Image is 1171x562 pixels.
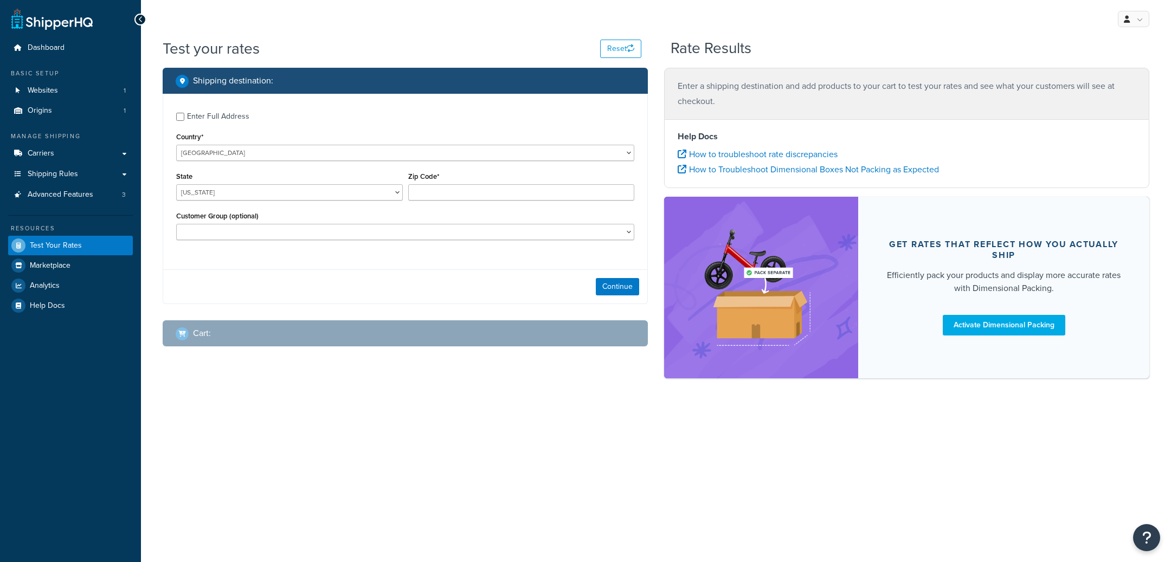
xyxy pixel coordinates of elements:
label: Country* [176,133,203,141]
a: Marketplace [8,256,133,275]
span: Analytics [30,281,60,290]
a: Test Your Rates [8,236,133,255]
a: Carriers [8,144,133,164]
span: Help Docs [30,301,65,311]
a: Dashboard [8,38,133,58]
a: Activate Dimensional Packing [943,315,1065,335]
label: State [176,172,192,180]
div: Enter Full Address [187,109,249,124]
span: Marketplace [30,261,70,270]
img: feature-image-dim-d40ad3071a2b3c8e08177464837368e35600d3c5e73b18a22c1e4bb210dc32ac.png [693,213,829,361]
input: Enter Full Address [176,113,184,121]
a: How to troubleshoot rate discrepancies [678,148,838,160]
button: Open Resource Center [1133,524,1160,551]
button: Reset [600,40,641,58]
label: Customer Group (optional) [176,212,259,220]
span: Carriers [28,149,54,158]
span: 1 [124,106,126,115]
a: Websites1 [8,81,133,101]
a: Analytics [8,276,133,295]
div: Manage Shipping [8,132,133,141]
button: Continue [596,278,639,295]
div: Efficiently pack your products and display more accurate rates with Dimensional Packing. [884,269,1123,295]
span: Test Your Rates [30,241,82,250]
h2: Cart : [193,328,211,338]
li: Websites [8,81,133,101]
label: Zip Code* [408,172,439,180]
h4: Help Docs [678,130,1136,143]
a: Origins1 [8,101,133,121]
span: Websites [28,86,58,95]
h2: Shipping destination : [193,76,273,86]
span: Origins [28,106,52,115]
a: Shipping Rules [8,164,133,184]
p: Enter a shipping destination and add products to your cart to test your rates and see what your c... [678,79,1136,109]
a: Advanced Features3 [8,185,133,205]
span: Dashboard [28,43,65,53]
div: Basic Setup [8,69,133,78]
a: How to Troubleshoot Dimensional Boxes Not Packing as Expected [678,163,939,176]
span: 3 [122,190,126,199]
a: Help Docs [8,296,133,315]
li: Origins [8,101,133,121]
div: Resources [8,224,133,233]
span: 1 [124,86,126,95]
span: Advanced Features [28,190,93,199]
h1: Test your rates [163,38,260,59]
h2: Rate Results [671,40,751,57]
div: Get rates that reflect how you actually ship [884,239,1123,261]
span: Shipping Rules [28,170,78,179]
li: Advanced Features [8,185,133,205]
